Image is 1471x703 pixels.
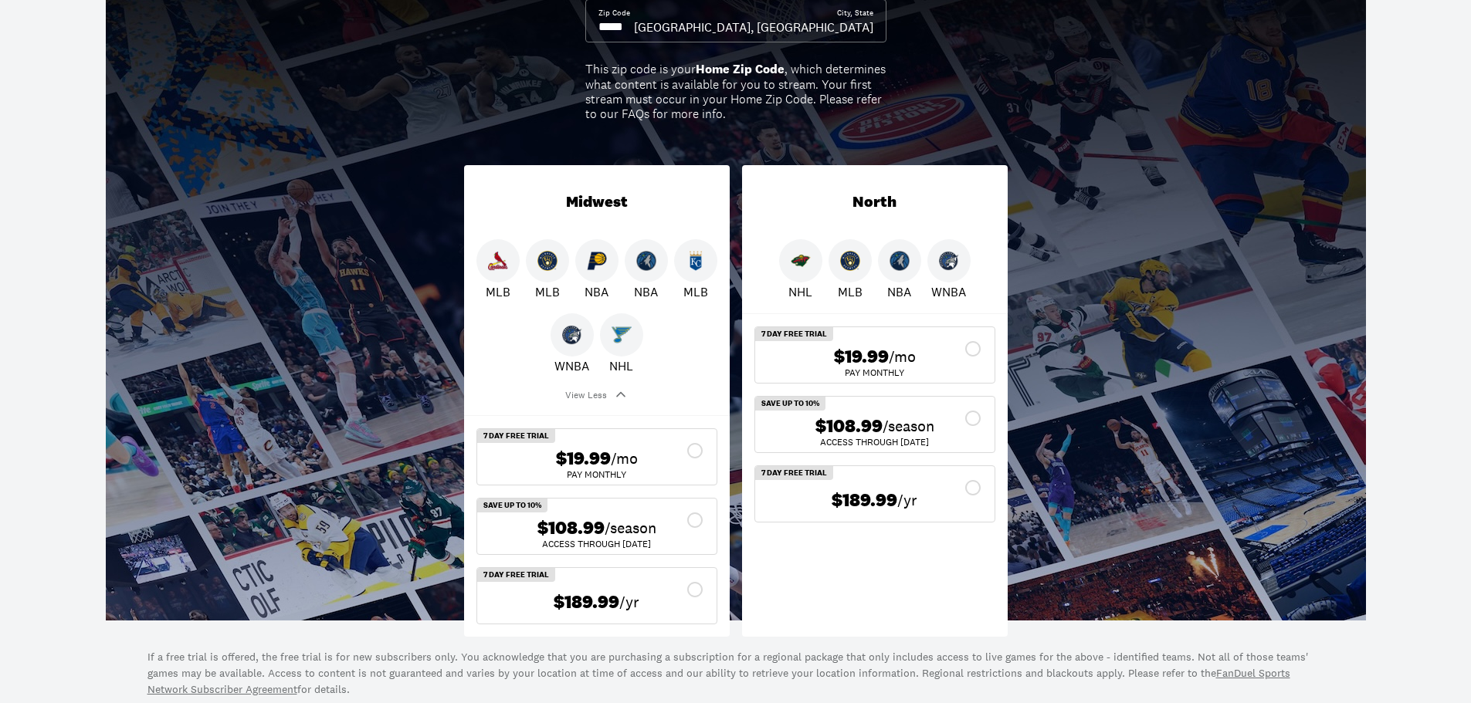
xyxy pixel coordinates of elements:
span: $189.99 [832,489,897,512]
img: Brewers [537,251,558,271]
span: /season [605,517,656,539]
span: $19.99 [556,448,611,470]
p: NBA [585,282,608,301]
span: $108.99 [537,517,605,539]
div: 7 Day Free Trial [477,429,555,443]
p: MLB [486,282,510,301]
span: $108.99 [815,415,883,438]
p: NHL [788,282,812,301]
p: NHL [609,357,633,375]
b: Home Zip Code [696,61,785,77]
button: View Less [553,375,641,415]
p: MLB [838,282,863,301]
span: $19.99 [834,346,889,368]
p: NBA [887,282,911,301]
p: If a free trial is offered, the free trial is for new subscribers only. You acknowledge that you ... [147,649,1324,698]
img: Wild [791,251,811,271]
span: /season [883,415,934,437]
img: Lynx [939,251,959,271]
div: Zip Code [598,8,630,19]
span: /yr [897,489,917,511]
img: Lynx [562,325,582,345]
img: Cardinals [488,251,508,271]
div: City, State [837,8,873,19]
div: North [742,165,1008,239]
img: Pacers [587,251,607,271]
div: ACCESS THROUGH [DATE] [490,539,704,549]
p: MLB [535,282,560,301]
div: 7 Day Free Trial [477,568,555,582]
p: MLB [683,282,708,301]
div: ACCESS THROUGH [DATE] [768,438,982,447]
div: Midwest [464,165,730,239]
div: 7 Day Free Trial [755,466,833,480]
div: Save Up To 10% [477,499,547,512]
div: Save Up To 10% [755,397,825,411]
div: Pay Monthly [768,368,982,377]
span: /mo [611,448,638,469]
p: WNBA [931,282,966,301]
div: [GEOGRAPHIC_DATA], [GEOGRAPHIC_DATA] [634,19,873,35]
img: Timberwolves [636,251,656,271]
div: This zip code is your , which determines what content is available for you to stream. Your first ... [585,62,886,121]
img: Blues [612,325,632,345]
img: Royals [686,251,706,271]
p: WNBA [554,357,589,375]
p: NBA [634,282,658,301]
span: $189.99 [554,591,619,613]
span: /yr [619,591,639,613]
div: Pay Monthly [490,470,704,479]
span: /mo [889,346,916,367]
div: 7 Day Free Trial [755,327,833,341]
img: Brewers [840,251,860,271]
img: Timberwolves [890,251,910,271]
